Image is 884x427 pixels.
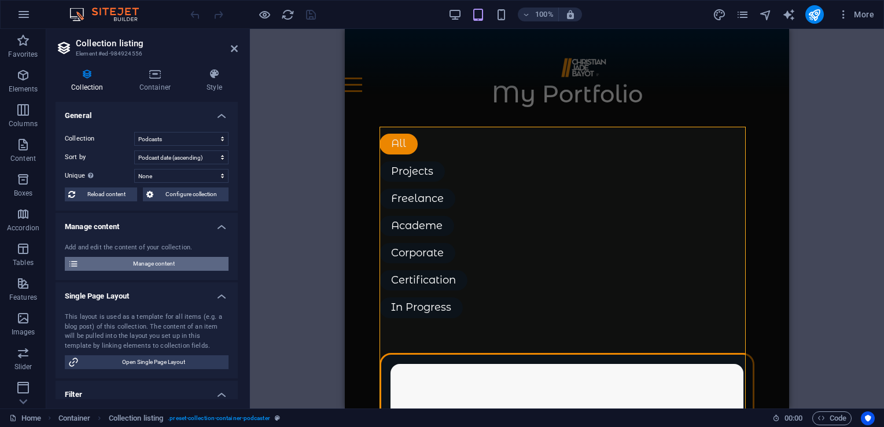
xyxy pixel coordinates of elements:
i: This element is a customizable preset [275,415,280,421]
p: Columns [9,119,38,128]
h4: Container [124,68,191,93]
button: Usercentrics [861,411,875,425]
h4: Style [191,68,238,93]
button: Click here to leave preview mode and continue editing [257,8,271,21]
span: Click to select. Double-click to edit [58,411,91,425]
p: Elements [9,84,38,94]
p: Features [9,293,37,302]
i: Navigator [759,8,772,21]
i: Pages (Ctrl+Alt+S) [736,8,749,21]
p: Tables [13,258,34,267]
p: Favorites [8,50,38,59]
button: Manage content [65,257,229,271]
div: This layout is used as a template for all items (e.g. a blog post) of this collection. The conten... [65,312,229,351]
p: Content [10,154,36,163]
button: pages [736,8,750,21]
h6: Session time [772,411,803,425]
button: 100% [518,8,559,21]
span: : [793,414,794,422]
span: Configure collection [157,187,225,201]
button: publish [805,5,824,24]
h4: Filter [56,381,238,402]
span: Manage content [82,257,225,271]
button: Code [812,411,852,425]
h2: Collection listing [76,38,238,49]
h4: Single Page Layout [56,282,238,303]
button: text_generator [782,8,796,21]
label: Collection [65,132,134,146]
i: Design (Ctrl+Alt+Y) [713,8,726,21]
h4: Collection [56,68,124,93]
span: Code [817,411,846,425]
i: On resize automatically adjust zoom level to fit chosen device. [565,9,576,20]
span: Open Single Page Layout [82,355,225,369]
i: AI Writer [782,8,795,21]
button: design [713,8,727,21]
button: Open Single Page Layout [65,355,229,369]
p: Images [12,327,35,337]
h3: Element #ed-984924556 [76,49,215,59]
nav: breadcrumb [58,411,280,425]
span: 00 00 [784,411,802,425]
button: navigator [759,8,773,21]
a: Click to cancel selection. Double-click to open Pages [9,411,41,425]
span: Click to select. Double-click to edit [109,411,164,425]
button: Reload content [65,187,137,201]
img: Editor Logo [67,8,153,21]
p: Boxes [14,189,33,198]
p: Accordion [7,223,39,233]
div: Add and edit the content of your collection. [65,243,229,253]
button: Configure collection [143,187,229,201]
label: Unique [65,169,134,183]
span: . preset-collection-container-podcaster [168,411,270,425]
button: reload [281,8,294,21]
button: More [833,5,879,24]
p: Slider [14,362,32,371]
span: More [838,9,874,20]
h4: General [56,102,238,123]
i: Publish [808,8,821,21]
span: Reload content [79,187,134,201]
h6: 100% [535,8,554,21]
label: Sort by [65,150,134,164]
h4: Manage content [56,213,238,234]
i: Reload page [281,8,294,21]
